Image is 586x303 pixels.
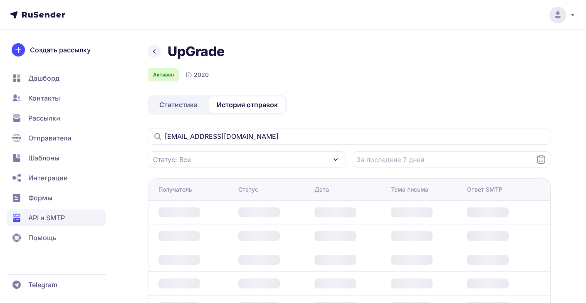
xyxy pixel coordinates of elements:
[158,185,192,194] div: Получатель
[217,100,278,110] span: История отправок
[209,96,285,113] a: История отправок
[28,213,65,223] span: API и SMTP
[28,233,57,243] span: Помощь
[30,45,91,55] span: Создать рассылку
[153,155,191,165] span: Статус: Все
[149,96,208,113] a: Статистика
[28,93,60,103] span: Контакты
[159,100,198,110] span: Статистика
[28,113,60,123] span: Рассылки
[7,276,106,293] a: Telegram
[28,133,72,143] span: Отправители
[391,185,428,194] div: Тема письма
[467,185,502,194] div: Ответ SMTP
[28,193,52,203] span: Формы
[185,70,209,80] div: ID
[28,173,68,183] span: Интеграции
[353,151,551,168] input: Datepicker input
[28,73,59,83] span: Дашборд
[168,43,225,60] h1: UpGrade
[194,71,209,79] span: 2020
[28,280,57,290] span: Telegram
[314,185,329,194] div: Дата
[28,153,59,163] span: Шаблоны
[148,128,551,145] input: Поиск
[153,71,174,78] span: Активен
[238,185,258,194] div: Статус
